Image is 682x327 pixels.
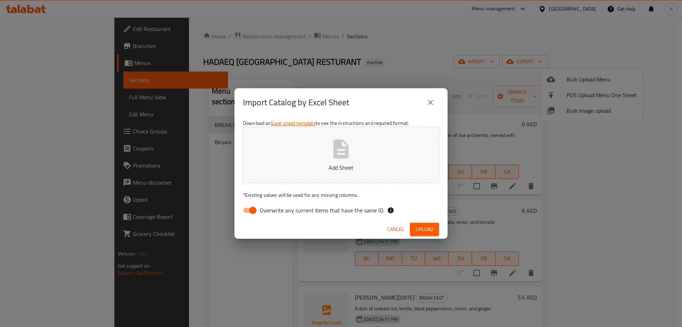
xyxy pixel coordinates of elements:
[271,118,316,128] a: Excel sheet template
[387,207,394,214] svg: If the overwrite option isn't selected, then the items that match an existing ID will be ignored ...
[422,94,439,111] button: close
[416,225,433,234] span: Upload
[254,163,428,172] p: Add Sheet
[384,223,407,236] button: Cancel
[260,206,384,215] span: Overwrite any current items that have the same ID.
[243,97,349,108] h2: Import Catalog by Excel Sheet
[243,191,439,199] p: Existing values will be used for any missing columns.
[243,127,439,183] button: Add Sheet
[234,117,448,220] div: Download an to see the instructions and required format.
[410,223,439,236] button: Upload
[387,225,404,234] span: Cancel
